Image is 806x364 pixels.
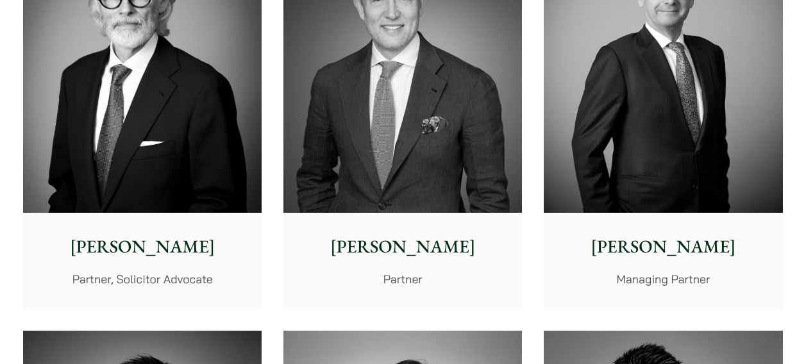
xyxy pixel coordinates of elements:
[33,233,251,260] p: [PERSON_NAME]
[294,270,512,288] p: Partner
[294,233,512,260] p: [PERSON_NAME]
[554,233,772,260] p: [PERSON_NAME]
[33,270,251,288] p: Partner, Solicitor Advocate
[554,270,772,288] p: Managing Partner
